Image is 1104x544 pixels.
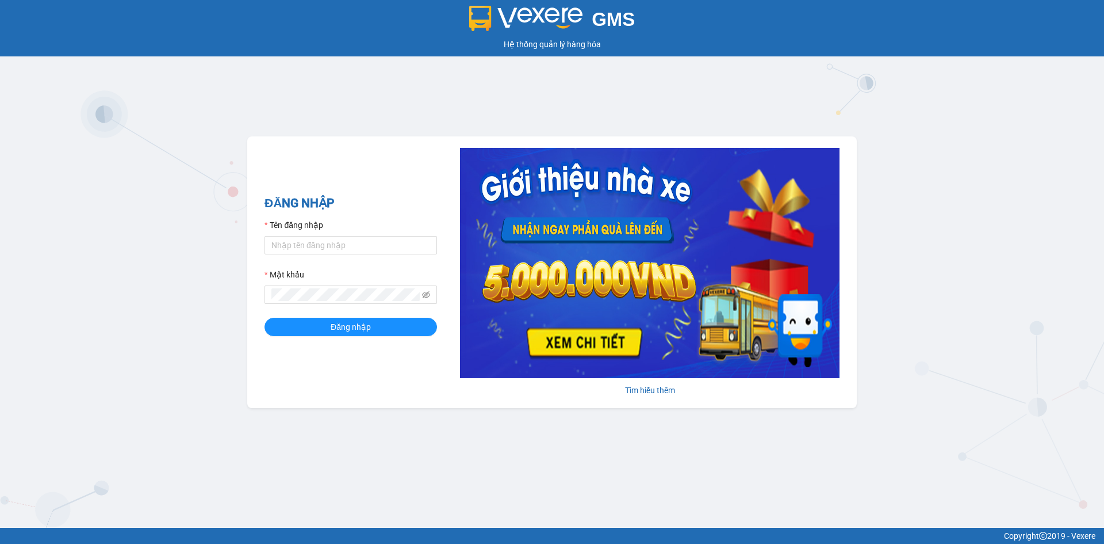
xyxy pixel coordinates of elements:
label: Mật khẩu [264,268,304,281]
span: Đăng nhập [331,321,371,333]
img: banner-0 [460,148,839,378]
input: Tên đăng nhập [264,236,437,254]
button: Đăng nhập [264,318,437,336]
div: Copyright 2019 - Vexere [9,530,1095,542]
img: logo 2 [469,6,583,31]
span: eye-invisible [422,291,430,299]
div: Hệ thống quản lý hàng hóa [3,38,1101,51]
div: Tìm hiểu thêm [460,384,839,397]
h2: ĐĂNG NHẬP [264,194,437,213]
a: GMS [469,17,635,26]
input: Mật khẩu [271,288,420,301]
span: copyright [1039,532,1047,540]
span: GMS [592,9,635,30]
label: Tên đăng nhập [264,219,323,231]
